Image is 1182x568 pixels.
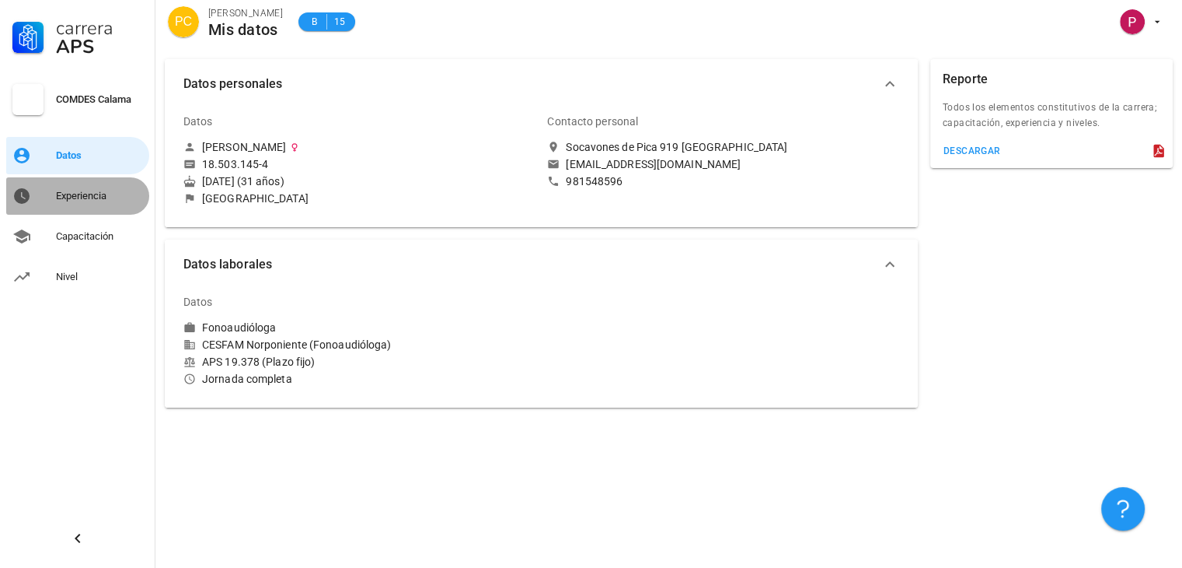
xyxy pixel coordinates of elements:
[566,157,741,171] div: [EMAIL_ADDRESS][DOMAIN_NAME]
[547,174,898,188] a: 981548596
[56,37,143,56] div: APS
[208,5,283,21] div: [PERSON_NAME]
[202,191,309,205] div: [GEOGRAPHIC_DATA]
[1120,9,1145,34] div: avatar
[202,140,286,154] div: [PERSON_NAME]
[930,100,1173,140] div: Todos los elementos constitutivos de la carrera; capacitación, experiencia y niveles.
[183,254,880,275] span: Datos laborales
[202,321,276,335] div: Fonoaudióloga
[566,140,787,154] div: Socavones de Pica 919 [GEOGRAPHIC_DATA]
[168,6,199,37] div: avatar
[56,149,143,162] div: Datos
[183,103,213,140] div: Datos
[183,283,213,321] div: Datos
[165,240,918,289] button: Datos laborales
[183,355,535,369] div: APS 19.378 (Plazo fijo)
[175,6,192,37] span: PC
[547,103,638,140] div: Contacto personal
[6,177,149,215] a: Experiencia
[6,258,149,296] a: Nivel
[56,190,143,202] div: Experiencia
[183,372,535,386] div: Jornada completa
[333,14,346,30] span: 15
[308,14,320,30] span: B
[547,157,898,171] a: [EMAIL_ADDRESS][DOMAIN_NAME]
[6,218,149,255] a: Capacitación
[943,146,1001,156] div: descargar
[56,93,143,106] div: COMDES Calama
[943,59,988,100] div: Reporte
[936,140,1007,162] button: descargar
[566,174,622,188] div: 981548596
[183,73,880,95] span: Datos personales
[547,140,898,154] a: Socavones de Pica 919 [GEOGRAPHIC_DATA]
[56,271,143,283] div: Nivel
[165,59,918,109] button: Datos personales
[183,174,535,188] div: [DATE] (31 años)
[202,157,268,171] div: 18.503.145-4
[208,21,283,38] div: Mis datos
[56,19,143,37] div: Carrera
[6,137,149,174] a: Datos
[183,338,535,352] div: CESFAM Norponiente (Fonoaudióloga)
[56,230,143,243] div: Capacitación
